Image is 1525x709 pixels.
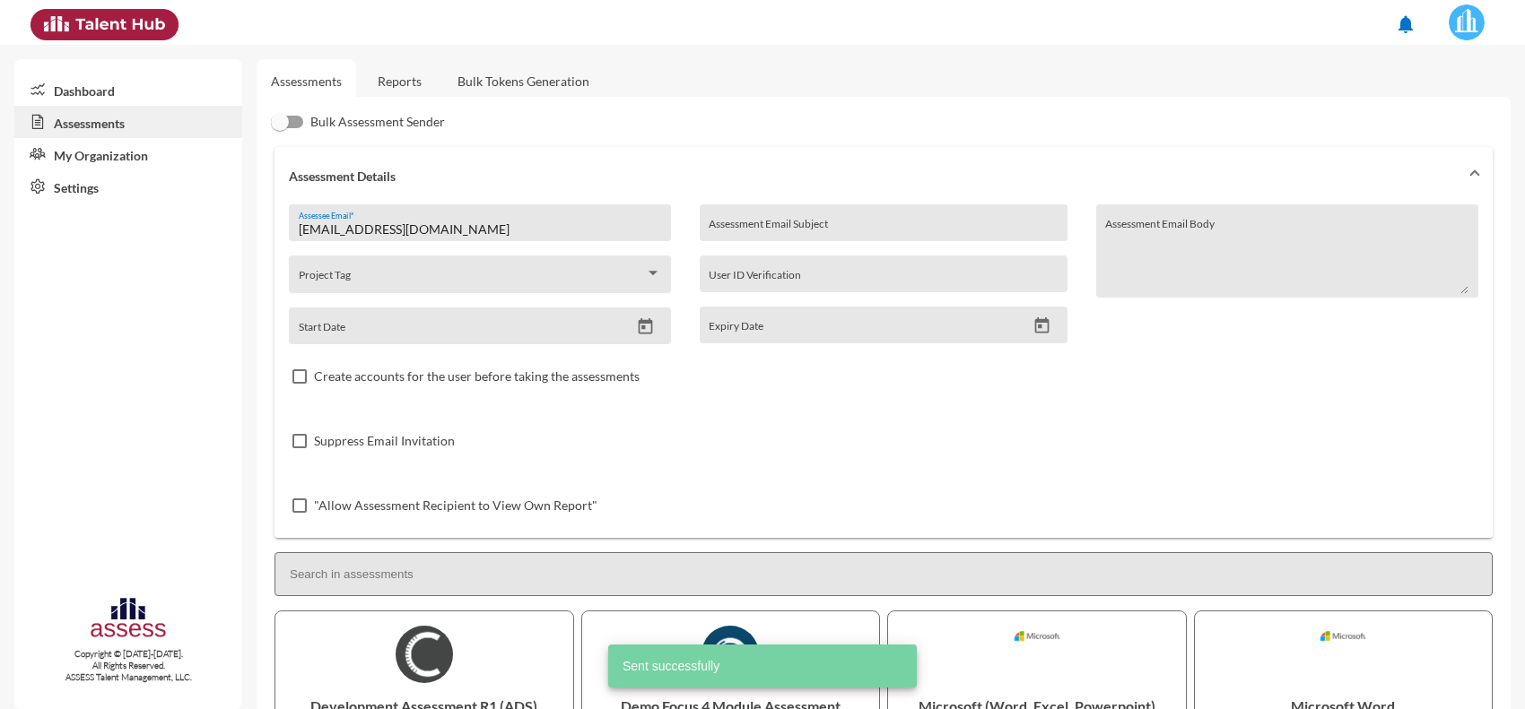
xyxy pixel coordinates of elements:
[299,222,662,237] input: Assessee Email
[363,59,436,103] a: Reports
[14,106,242,138] a: Assessments
[289,169,1457,184] mat-panel-title: Assessment Details
[274,204,1493,538] div: Assessment Details
[14,138,242,170] a: My Organization
[1395,13,1416,35] mat-icon: notifications
[314,430,455,452] span: Suppress Email Invitation
[89,595,169,644] img: assesscompany-logo.png
[14,170,242,203] a: Settings
[314,495,597,516] span: "Allow Assessment Recipient to View Own Report"
[310,111,445,133] span: Bulk Assessment Sender
[623,657,719,675] span: Sent successfully
[14,648,242,683] p: Copyright © [DATE]-[DATE]. All Rights Reserved. ASSESS Talent Management, LLC.
[14,73,242,106] a: Dashboard
[443,59,604,103] a: Bulk Tokens Generation
[271,73,342,89] a: Assessments
[314,366,640,387] span: Create accounts for the user before taking the assessments
[274,147,1493,204] mat-expansion-panel-header: Assessment Details
[274,552,1493,596] input: Search in assessments
[1026,316,1058,335] button: Open calendar
[630,317,661,336] button: Open calendar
